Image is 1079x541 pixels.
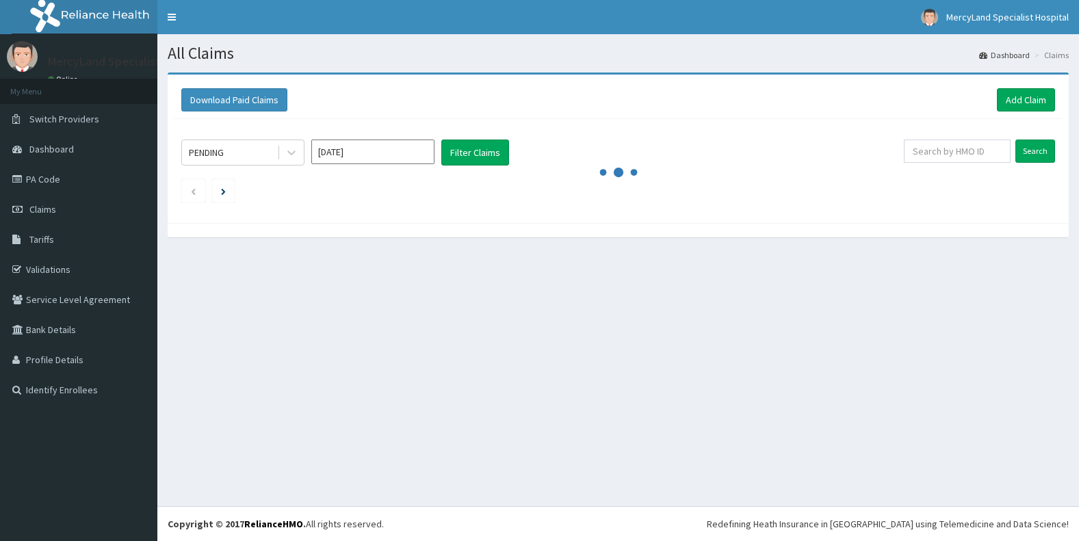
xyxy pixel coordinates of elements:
[221,185,226,197] a: Next page
[189,146,224,159] div: PENDING
[168,44,1069,62] h1: All Claims
[168,518,306,530] strong: Copyright © 2017 .
[979,49,1030,61] a: Dashboard
[1031,49,1069,61] li: Claims
[946,11,1069,23] span: MercyLand Specialist Hospital
[311,140,434,164] input: Select Month and Year
[190,185,196,197] a: Previous page
[181,88,287,111] button: Download Paid Claims
[707,517,1069,531] div: Redefining Heath Insurance in [GEOGRAPHIC_DATA] using Telemedicine and Data Science!
[598,152,639,193] svg: audio-loading
[997,88,1055,111] a: Add Claim
[48,75,81,84] a: Online
[904,140,1011,163] input: Search by HMO ID
[1015,140,1055,163] input: Search
[921,9,938,26] img: User Image
[7,41,38,72] img: User Image
[29,143,74,155] span: Dashboard
[29,233,54,246] span: Tariffs
[29,203,56,215] span: Claims
[157,506,1079,541] footer: All rights reserved.
[48,55,209,68] p: MercyLand Specialist Hospital
[244,518,303,530] a: RelianceHMO
[29,113,99,125] span: Switch Providers
[441,140,509,166] button: Filter Claims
